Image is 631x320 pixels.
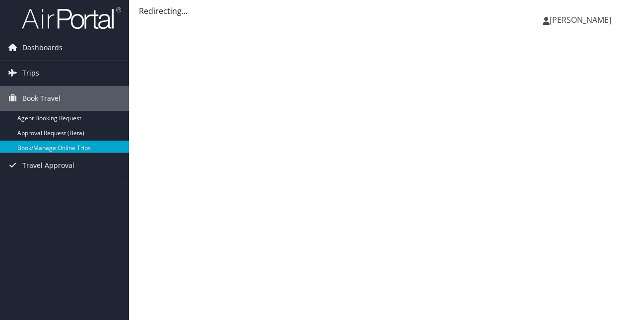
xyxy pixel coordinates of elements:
a: [PERSON_NAME] [543,5,621,35]
span: Book Travel [22,86,61,111]
img: airportal-logo.png [22,6,121,30]
span: [PERSON_NAME] [550,14,611,25]
span: Dashboards [22,35,63,60]
span: Travel Approval [22,153,74,178]
span: Trips [22,61,39,85]
div: Redirecting... [139,5,621,17]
